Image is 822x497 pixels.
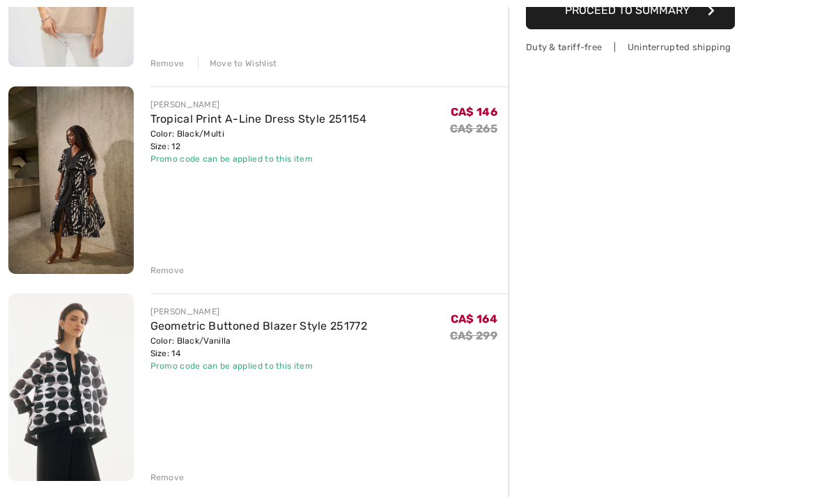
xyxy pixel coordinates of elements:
span: CA$ 164 [451,312,497,326]
div: Promo code can be applied to this item [150,153,367,165]
div: Duty & tariff-free | Uninterrupted shipping [526,40,735,54]
div: Promo code can be applied to this item [150,360,367,372]
div: Remove [150,57,185,70]
div: Color: Black/Vanilla Size: 14 [150,335,367,360]
div: Color: Black/Multi Size: 12 [150,128,367,153]
a: Tropical Print A-Line Dress Style 251154 [150,112,367,125]
a: Geometric Buttoned Blazer Style 251772 [150,319,367,332]
span: CA$ 146 [451,105,497,118]
span: Proceed to Summary [565,3,690,17]
div: [PERSON_NAME] [150,305,367,318]
div: Move to Wishlist [198,57,277,70]
s: CA$ 299 [450,329,497,342]
div: Remove [150,471,185,484]
div: [PERSON_NAME] [150,98,367,111]
img: Geometric Buttoned Blazer Style 251772 [8,293,134,481]
div: Remove [150,264,185,277]
s: CA$ 265 [450,122,497,135]
img: Tropical Print A-Line Dress Style 251154 [8,86,134,274]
